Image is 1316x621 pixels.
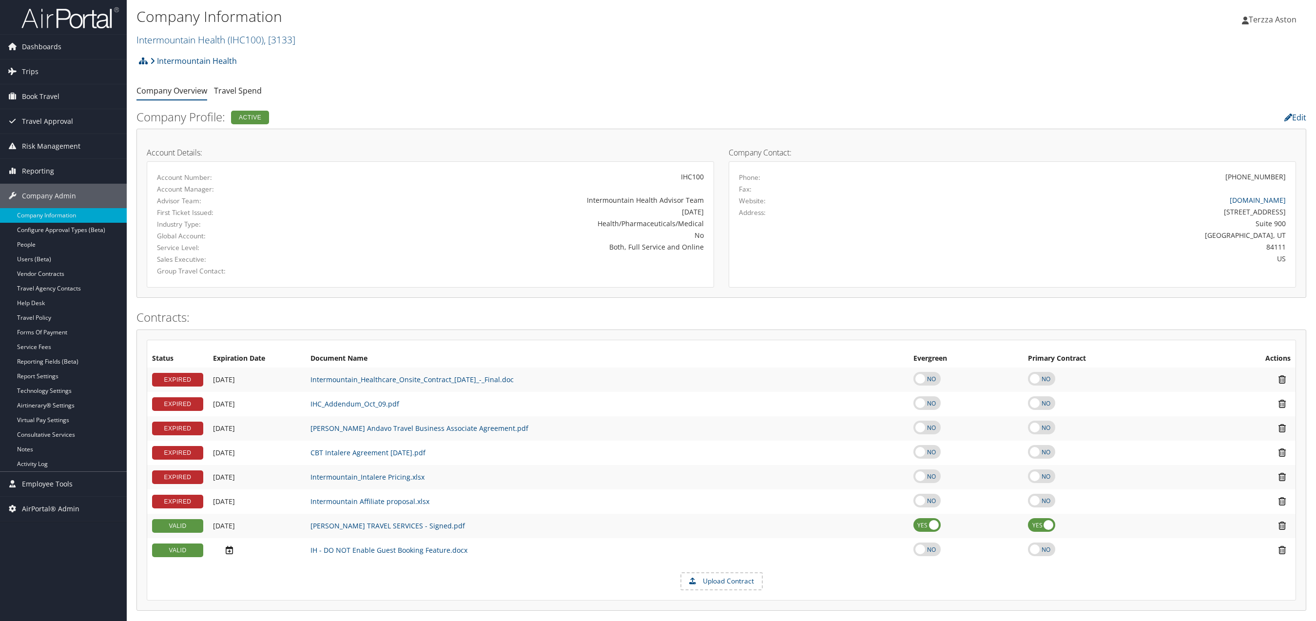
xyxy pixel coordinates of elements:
a: Intermountain_Healthcare_Onsite_Contract_[DATE]_-_Final.doc [310,375,514,384]
div: EXPIRED [152,373,203,387]
label: Upload Contract [681,573,762,590]
th: Primary Contract [1023,350,1202,368]
i: Remove Contract [1274,399,1291,409]
div: [GEOGRAPHIC_DATA], UT [879,230,1286,240]
div: [STREET_ADDRESS] [879,207,1286,217]
div: Intermountain Health Advisor Team [344,195,704,205]
div: VALID [152,519,203,533]
div: Health/Pharmaceuticals/Medical [344,218,704,229]
a: [PERSON_NAME] TRAVEL SERVICES - Signed.pdf [310,521,465,530]
span: [DATE] [213,497,235,506]
label: Account Manager: [157,184,329,194]
span: AirPortal® Admin [22,497,79,521]
span: ( IHC100 ) [228,33,264,46]
span: Trips [22,59,39,84]
div: US [879,253,1286,264]
a: Company Overview [136,85,207,96]
h1: Company Information [136,6,916,27]
i: Remove Contract [1274,545,1291,555]
label: First Ticket Issued: [157,208,329,217]
span: [DATE] [213,472,235,482]
a: [DOMAIN_NAME] [1230,195,1286,205]
div: Add/Edit Date [213,375,301,384]
div: Add/Edit Date [213,545,301,555]
th: Status [147,350,208,368]
i: Remove Contract [1274,521,1291,531]
div: EXPIRED [152,422,203,435]
a: Intermountain_Intalere Pricing.xlsx [310,472,425,482]
span: Terzza Aston [1249,14,1297,25]
i: Remove Contract [1274,447,1291,458]
div: Add/Edit Date [213,448,301,457]
span: [DATE] [213,448,235,457]
a: Intermountain Affiliate proposal.xlsx [310,497,429,506]
label: Sales Executive: [157,254,329,264]
span: [DATE] [213,424,235,433]
img: airportal-logo.png [21,6,119,29]
span: [DATE] [213,399,235,408]
th: Expiration Date [208,350,306,368]
span: , [ 3133 ] [264,33,295,46]
label: Global Account: [157,231,329,241]
div: EXPIRED [152,495,203,508]
i: Remove Contract [1274,472,1291,482]
span: [DATE] [213,521,235,530]
div: Add/Edit Date [213,522,301,530]
a: CBT Intalere Agreement [DATE].pdf [310,448,426,457]
div: Active [231,111,269,124]
span: Book Travel [22,84,59,109]
span: Employee Tools [22,472,73,496]
a: Edit [1284,112,1306,123]
a: [PERSON_NAME] Andavo Travel Business Associate Agreement.pdf [310,424,528,433]
div: No [344,230,704,240]
i: Remove Contract [1274,496,1291,506]
span: Reporting [22,159,54,183]
label: Fax: [739,184,752,194]
label: Advisor Team: [157,196,329,206]
div: EXPIRED [152,446,203,460]
i: Remove Contract [1274,374,1291,385]
h2: Company Profile: [136,109,911,125]
a: IH - DO NOT Enable Guest Booking Feature.docx [310,545,467,555]
th: Evergreen [909,350,1024,368]
div: Add/Edit Date [213,400,301,408]
a: Travel Spend [214,85,262,96]
i: Remove Contract [1274,423,1291,433]
div: EXPIRED [152,470,203,484]
span: [DATE] [213,375,235,384]
h4: Company Contact: [729,149,1296,156]
label: Account Number: [157,173,329,182]
span: Travel Approval [22,109,73,134]
span: Dashboards [22,35,61,59]
div: [PHONE_NUMBER] [1225,172,1286,182]
a: Terzza Aston [1242,5,1306,34]
div: IHC100 [344,172,704,182]
label: Phone: [739,173,760,182]
label: Group Travel Contact: [157,266,329,276]
label: Service Level: [157,243,329,252]
a: Intermountain Health [136,33,295,46]
div: EXPIRED [152,397,203,411]
th: Actions [1202,350,1296,368]
span: Company Admin [22,184,76,208]
div: 84111 [879,242,1286,252]
div: Add/Edit Date [213,424,301,433]
div: Suite 900 [879,218,1286,229]
label: Website: [739,196,766,206]
span: Risk Management [22,134,80,158]
div: Add/Edit Date [213,473,301,482]
a: IHC_Addendum_Oct_09.pdf [310,399,399,408]
div: VALID [152,543,203,557]
h2: Contracts: [136,309,1306,326]
label: Address: [739,208,766,217]
div: Both, Full Service and Online [344,242,704,252]
h4: Account Details: [147,149,714,156]
a: Intermountain Health [150,51,237,71]
div: [DATE] [344,207,704,217]
div: Add/Edit Date [213,497,301,506]
label: Industry Type: [157,219,329,229]
th: Document Name [306,350,909,368]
